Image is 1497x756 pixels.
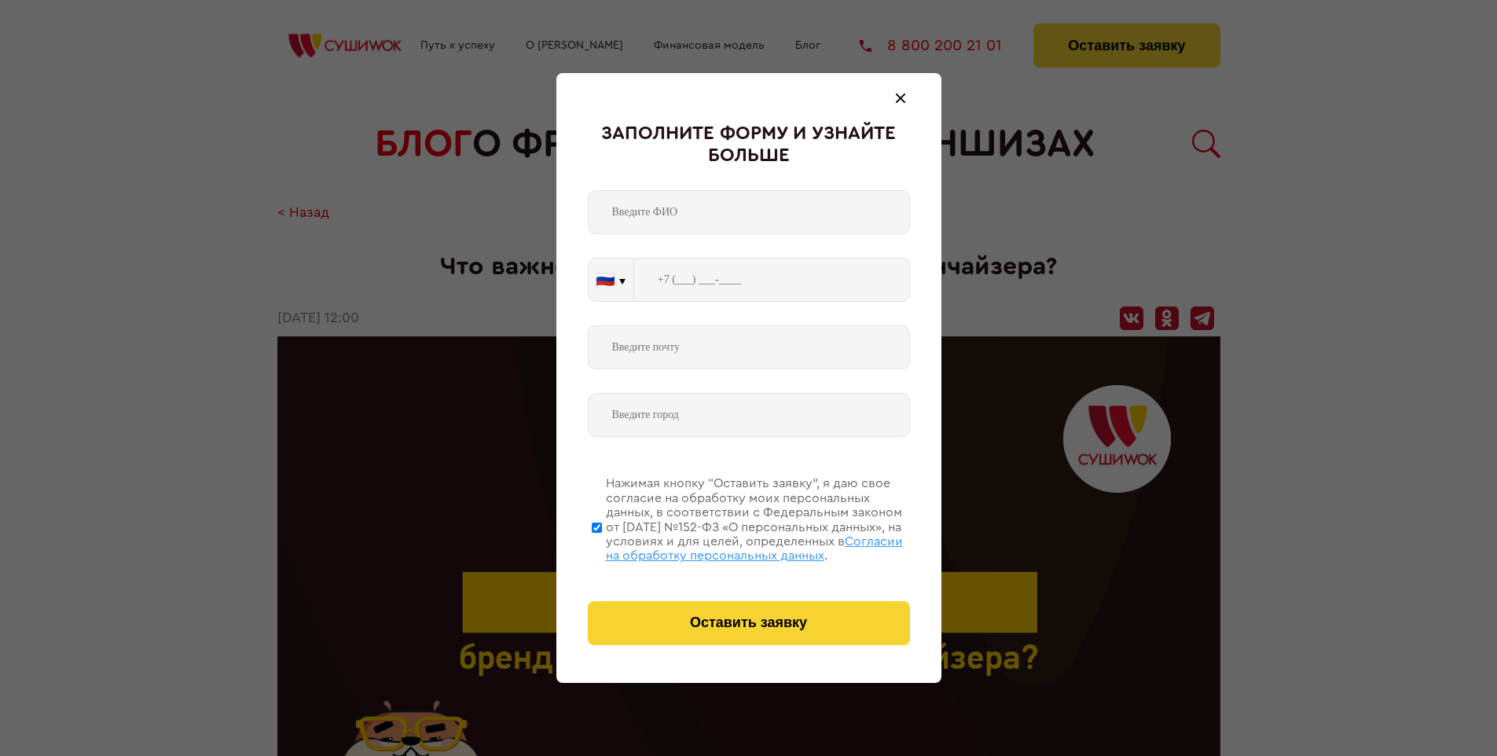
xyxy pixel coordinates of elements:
[588,325,910,369] input: Введите почту
[634,258,910,302] input: +7 (___) ___-____
[606,476,910,563] div: Нажимая кнопку “Оставить заявку”, я даю свое согласие на обработку моих персональных данных, в со...
[606,535,903,562] span: Согласии на обработку персональных данных
[588,190,910,234] input: Введите ФИО
[589,259,633,301] button: 🇷🇺
[588,601,910,645] button: Оставить заявку
[588,123,910,167] div: Заполните форму и узнайте больше
[588,393,910,437] input: Введите город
